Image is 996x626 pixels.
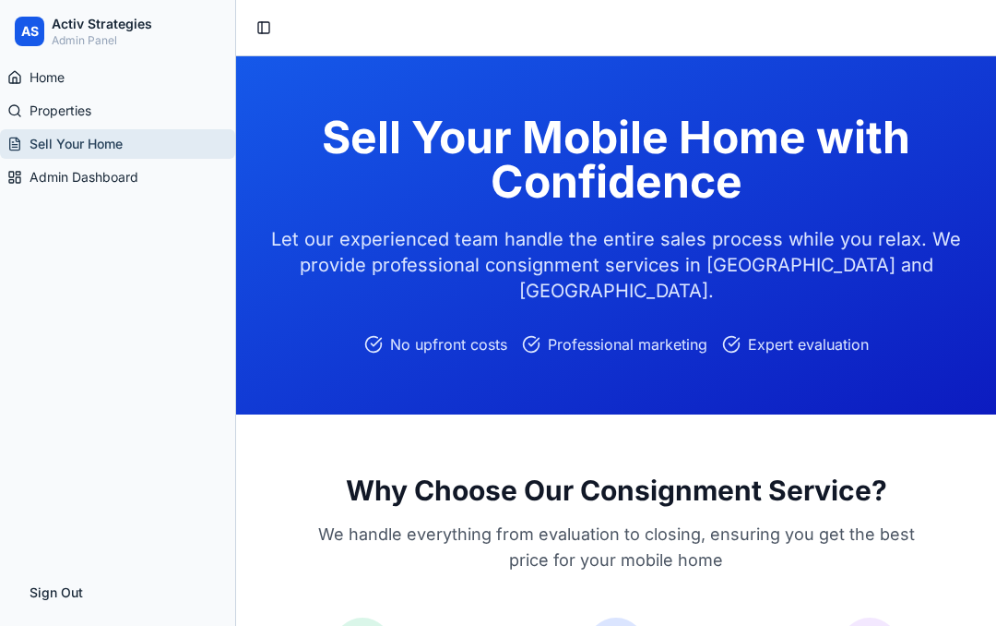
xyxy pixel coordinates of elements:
[21,22,39,41] span: AS
[30,102,91,120] span: Properties
[52,15,152,33] h2: Activ Strategies
[748,333,869,355] span: Expert evaluation
[548,333,707,355] span: Professional marketing
[262,115,970,204] h1: Sell Your Mobile Home with Confidence
[390,333,507,355] span: No upfront costs
[30,168,138,187] span: Admin Dashboard
[52,33,152,48] p: Admin Panel
[251,474,981,507] h2: Why Choose Our Consignment Service?
[262,226,970,304] p: Let our experienced team handle the entire sales process while you relax. We provide professional...
[30,135,123,153] span: Sell Your Home
[15,574,220,611] button: Sign Out
[30,68,65,87] span: Home
[306,522,926,573] p: We handle everything from evaluation to closing, ensuring you get the best price for your mobile ...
